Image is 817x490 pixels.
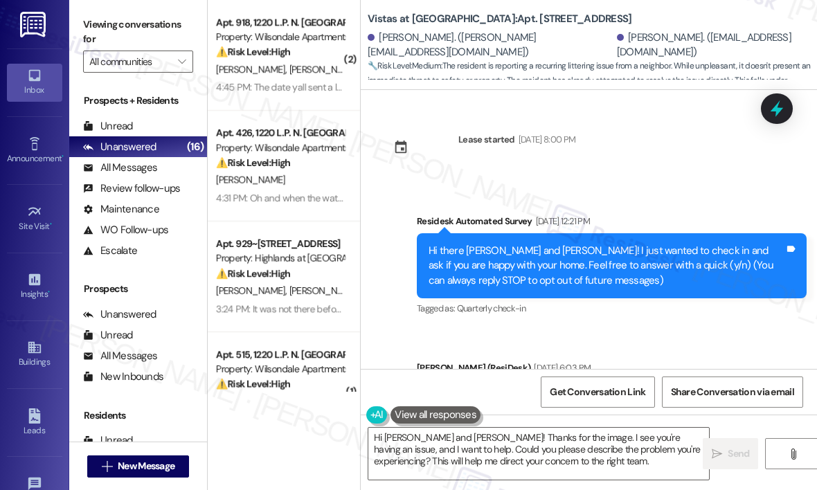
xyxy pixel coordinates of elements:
a: Insights • [7,268,62,305]
div: New Inbounds [83,370,163,384]
div: Residesk Automated Survey [417,214,807,233]
div: Apt. 426, 1220 L.P. N. [GEOGRAPHIC_DATA] [216,126,344,140]
div: Property: Wilsondale Apartments [216,362,344,376]
textarea: Hi [PERSON_NAME] and [PERSON_NAME]! Thanks for the image. I see you're having an issue, and I wan... [368,428,709,480]
div: Property: Wilsondale Apartments [216,140,344,155]
div: [DATE] 8:00 PM [515,132,576,147]
div: Property: Wilsondale Apartments [216,30,344,44]
div: Unanswered [83,140,156,154]
label: Viewing conversations for [83,14,193,51]
span: Share Conversation via email [671,385,794,399]
div: Lease started [458,132,515,147]
div: Escalate [83,244,137,258]
div: (16) [183,136,207,158]
b: Vistas at [GEOGRAPHIC_DATA]: Apt. [STREET_ADDRESS] [368,12,631,26]
div: [PERSON_NAME]. ([PERSON_NAME][EMAIL_ADDRESS][DOMAIN_NAME]) [368,30,613,60]
span: • [50,219,52,229]
div: [PERSON_NAME]. ([EMAIL_ADDRESS][DOMAIN_NAME]) [617,30,807,60]
div: Residents [69,408,207,423]
strong: ⚠️ Risk Level: High [216,267,291,280]
button: Send [703,438,758,469]
a: Inbox [7,64,62,101]
i:  [178,56,186,67]
div: Unanswered [83,307,156,322]
div: Prospects [69,282,207,296]
strong: ⚠️ Risk Level: High [216,378,291,390]
div: [PERSON_NAME] (ResiDesk) [417,361,807,380]
div: WO Follow-ups [83,223,168,237]
span: [PERSON_NAME] [289,63,359,75]
div: Apt. 515, 1220 L.P. N. [GEOGRAPHIC_DATA] [216,347,344,362]
div: All Messages [83,161,157,175]
span: [PERSON_NAME] [216,284,289,297]
span: • [62,152,64,161]
strong: ⚠️ Risk Level: High [216,156,291,169]
span: [PERSON_NAME] [289,284,359,297]
i:  [102,461,112,472]
div: Apt. 918, 1220 L.P. N. [GEOGRAPHIC_DATA] [216,15,344,30]
span: Quarterly check-in [457,302,526,314]
div: Review follow-ups [83,181,180,196]
div: [DATE] 6:03 PM [530,361,591,375]
div: Unread [83,119,133,134]
i:  [788,448,798,460]
strong: ⚠️ Risk Level: High [216,46,291,58]
div: [DATE] 12:21 PM [532,214,590,228]
button: New Message [87,455,190,478]
span: Get Conversation Link [550,385,645,399]
input: All communities [89,51,171,73]
a: Site Visit • [7,200,62,237]
div: All Messages [83,349,157,363]
div: Maintenance [83,202,159,217]
span: • [48,287,50,297]
div: Prospects + Residents [69,93,207,108]
strong: 🔧 Risk Level: Medium [368,60,441,71]
img: ResiDesk Logo [20,12,48,37]
div: Hi there [PERSON_NAME] and [PERSON_NAME]! I just wanted to check in and ask if you are happy with... [429,244,784,288]
div: Tagged as: [417,298,807,318]
span: : The resident is reporting a recurring littering issue from a neighbor. While unpleasant, it doe... [368,59,817,103]
div: Property: Highlands at [GEOGRAPHIC_DATA] Apartments [216,251,344,266]
div: Unread [83,433,133,448]
a: Buildings [7,336,62,373]
span: Send [728,446,749,461]
div: Unread [83,328,133,343]
span: New Message [118,459,174,473]
span: [PERSON_NAME] [216,63,289,75]
button: Share Conversation via email [662,376,803,408]
button: Get Conversation Link [541,376,654,408]
i:  [712,448,722,460]
a: Leads [7,404,62,442]
span: [PERSON_NAME] [216,174,285,186]
div: Apt. 929~[STREET_ADDRESS] [216,237,344,251]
